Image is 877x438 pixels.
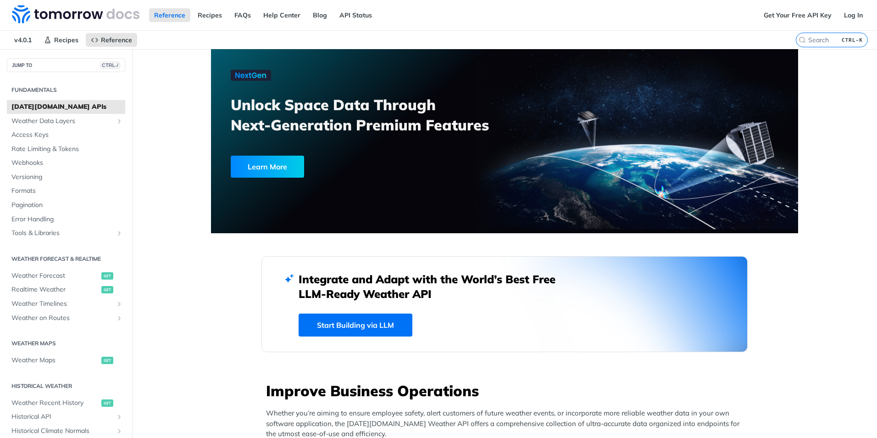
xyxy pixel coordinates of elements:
a: Pagination [7,198,125,212]
a: Recipes [39,33,83,47]
button: Show subpages for Weather Timelines [116,300,123,308]
a: Webhooks [7,156,125,170]
span: Weather Maps [11,356,99,365]
span: v4.0.1 [9,33,37,47]
a: Realtime Weatherget [7,283,125,297]
h2: Weather Maps [7,339,125,348]
span: get [101,357,113,364]
a: Error Handling [7,213,125,226]
h2: Weather Forecast & realtime [7,255,125,263]
span: Historical Climate Normals [11,427,113,436]
a: Weather Recent Historyget [7,396,125,410]
span: Weather Forecast [11,271,99,281]
a: Weather Data LayersShow subpages for Weather Data Layers [7,114,125,128]
span: Versioning [11,173,123,182]
span: Realtime Weather [11,285,99,294]
a: Weather Mapsget [7,354,125,367]
a: Blog [308,8,332,22]
span: Pagination [11,201,123,210]
a: Help Center [258,8,305,22]
span: Weather Recent History [11,399,99,408]
span: [DATE][DOMAIN_NAME] APIs [11,102,123,112]
span: get [101,286,113,293]
button: Show subpages for Tools & Libraries [116,230,123,237]
a: API Status [334,8,377,22]
span: Weather Data Layers [11,117,113,126]
a: Access Keys [7,128,125,142]
button: Show subpages for Weather on Routes [116,314,123,322]
span: Historical API [11,412,113,421]
span: Error Handling [11,215,123,224]
a: Reference [149,8,190,22]
kbd: CTRL-K [839,35,865,45]
span: Webhooks [11,158,123,168]
img: NextGen [231,70,271,81]
span: Rate Limiting & Tokens [11,145,123,154]
a: Versioning [7,170,125,184]
span: Weather on Routes [11,314,113,323]
a: Get Your Free API Key [759,8,837,22]
img: Tomorrow.io Weather API Docs [12,5,139,23]
a: Weather TimelinesShow subpages for Weather Timelines [7,297,125,311]
span: Formats [11,186,123,196]
span: Access Keys [11,130,123,140]
span: Reference [101,36,132,44]
a: Learn More [231,156,458,178]
a: Recipes [193,8,227,22]
div: Learn More [231,156,304,178]
span: get [101,399,113,407]
h2: Historical Weather [7,382,125,390]
a: Rate Limiting & Tokens [7,142,125,156]
a: FAQs [229,8,256,22]
a: Weather Forecastget [7,269,125,283]
span: Tools & Libraries [11,229,113,238]
a: Historical Climate NormalsShow subpages for Historical Climate Normals [7,424,125,438]
a: Reference [86,33,137,47]
h3: Improve Business Operations [266,381,748,401]
span: get [101,272,113,280]
button: JUMP TOCTRL-/ [7,58,125,72]
a: Historical APIShow subpages for Historical API [7,410,125,424]
h2: Fundamentals [7,86,125,94]
a: [DATE][DOMAIN_NAME] APIs [7,100,125,114]
a: Start Building via LLM [299,314,412,337]
a: Weather on RoutesShow subpages for Weather on Routes [7,311,125,325]
span: Recipes [54,36,78,44]
button: Show subpages for Historical API [116,413,123,421]
button: Show subpages for Weather Data Layers [116,118,123,125]
a: Log In [839,8,868,22]
svg: Search [799,36,806,44]
a: Formats [7,184,125,198]
h3: Unlock Space Data Through Next-Generation Premium Features [231,95,515,135]
span: Weather Timelines [11,299,113,309]
span: CTRL-/ [100,62,120,69]
button: Show subpages for Historical Climate Normals [116,427,123,435]
h2: Integrate and Adapt with the World’s Best Free LLM-Ready Weather API [299,272,569,301]
a: Tools & LibrariesShow subpages for Tools & Libraries [7,226,125,240]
